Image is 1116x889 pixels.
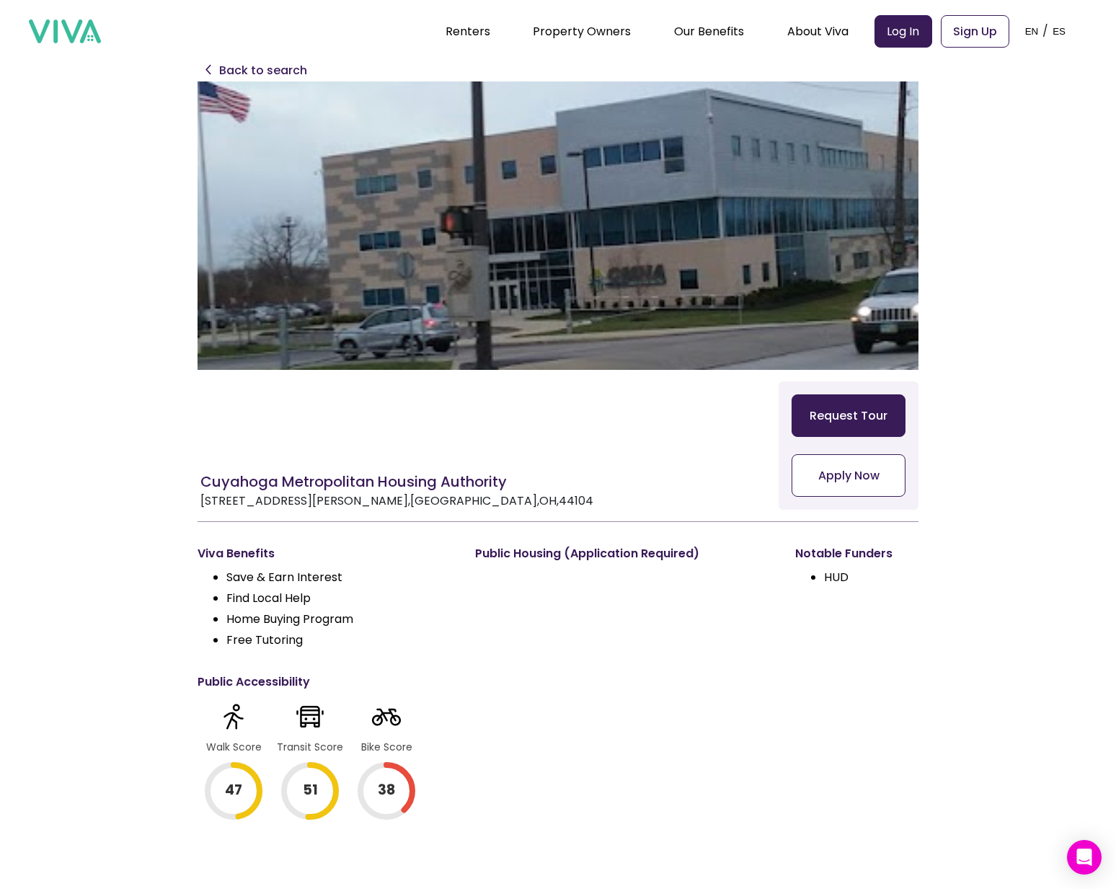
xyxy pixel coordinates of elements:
div: Our Benefits [674,13,744,49]
text: 51 [303,780,318,800]
img: Walk Score Icon [219,702,248,731]
text: 47 [225,780,242,800]
p: Viva Benefits [198,545,353,562]
button: EN [1021,9,1043,53]
a: Property Owners [533,23,631,40]
button: ES [1048,9,1070,53]
img: Bike Score Icon [372,702,401,731]
img: viva [29,19,101,44]
text: 38 [378,780,395,800]
button: Request Tour [792,394,905,437]
p: / [1042,20,1048,42]
a: Log In [874,15,932,48]
img: Back property details [205,64,211,74]
p: [STREET_ADDRESS][PERSON_NAME] , [GEOGRAPHIC_DATA] , OH , 44104 [200,492,593,510]
div: About Viva [787,13,849,49]
a: Sign Up [941,15,1009,48]
img: Cuyahoga Metropolitan Housing Authoritygoogle [198,81,918,370]
div: Walk Score [206,740,262,755]
p: Notable Funders [795,545,893,562]
p: Public Housing (Application Required) [475,545,699,650]
button: Back to search [219,62,307,79]
div: Transit Score [277,740,343,755]
button: Apply Now [792,454,905,497]
div: Open Intercom Messenger [1067,840,1102,875]
li: Find Local Help [226,589,353,607]
li: Home Buying Program [226,610,353,628]
li: HUD [824,568,893,586]
a: Renters [446,23,490,40]
p: Public Accessibility [198,673,422,691]
div: Bike Score [361,740,412,755]
li: Save & Earn Interest [226,568,353,586]
h1: Cuyahoga Metropolitan Housing Authority [200,471,593,492]
li: Free Tutoring [226,631,353,649]
img: Transit Score Icon [296,702,324,731]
